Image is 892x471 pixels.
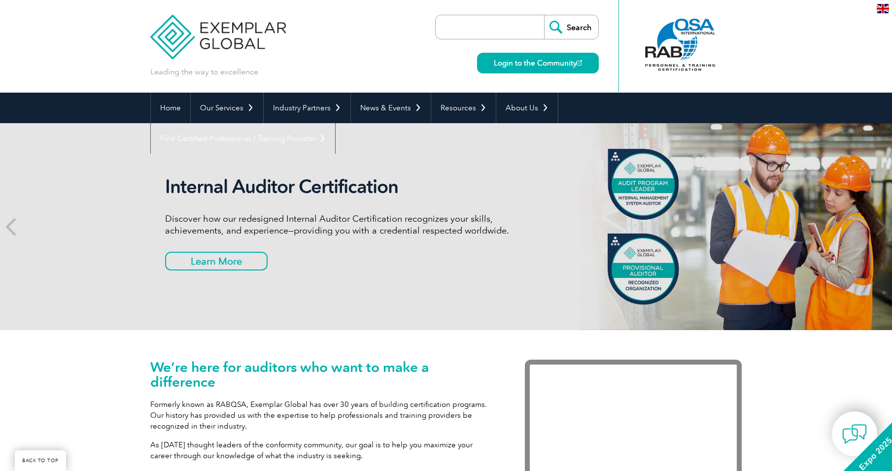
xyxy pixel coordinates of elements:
p: Formerly known as RABQSA, Exemplar Global has over 30 years of building certification programs. O... [150,399,495,432]
a: Find Certified Professional / Training Provider [151,123,335,154]
a: About Us [496,93,558,123]
a: BACK TO TOP [15,450,66,471]
a: News & Events [351,93,431,123]
h2: Internal Auditor Certification [165,175,535,198]
img: en [877,4,889,13]
a: Learn More [165,252,268,270]
a: Resources [431,93,496,123]
a: Industry Partners [264,93,350,123]
a: Our Services [191,93,263,123]
a: Home [151,93,190,123]
p: As [DATE] thought leaders of the conformity community, our goal is to help you maximize your care... [150,439,495,461]
p: Leading the way to excellence [150,67,258,77]
img: contact-chat.png [842,422,867,446]
img: open_square.png [577,60,582,66]
p: Discover how our redesigned Internal Auditor Certification recognizes your skills, achievements, ... [165,213,535,236]
a: Login to the Community [477,53,599,73]
h1: We’re here for auditors who want to make a difference [150,360,495,389]
input: Search [544,15,598,39]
